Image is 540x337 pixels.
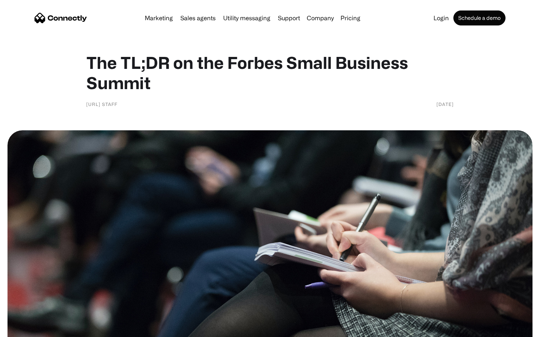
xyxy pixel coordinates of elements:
[436,100,454,108] div: [DATE]
[304,13,336,23] div: Company
[7,324,45,334] aside: Language selected: English
[220,15,273,21] a: Utility messaging
[337,15,363,21] a: Pricing
[34,12,87,24] a: home
[307,13,334,23] div: Company
[86,52,454,93] h1: The TL;DR on the Forbes Small Business Summit
[142,15,176,21] a: Marketing
[177,15,219,21] a: Sales agents
[275,15,303,21] a: Support
[453,10,505,25] a: Schedule a demo
[15,324,45,334] ul: Language list
[86,100,117,108] div: [URL] Staff
[430,15,452,21] a: Login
